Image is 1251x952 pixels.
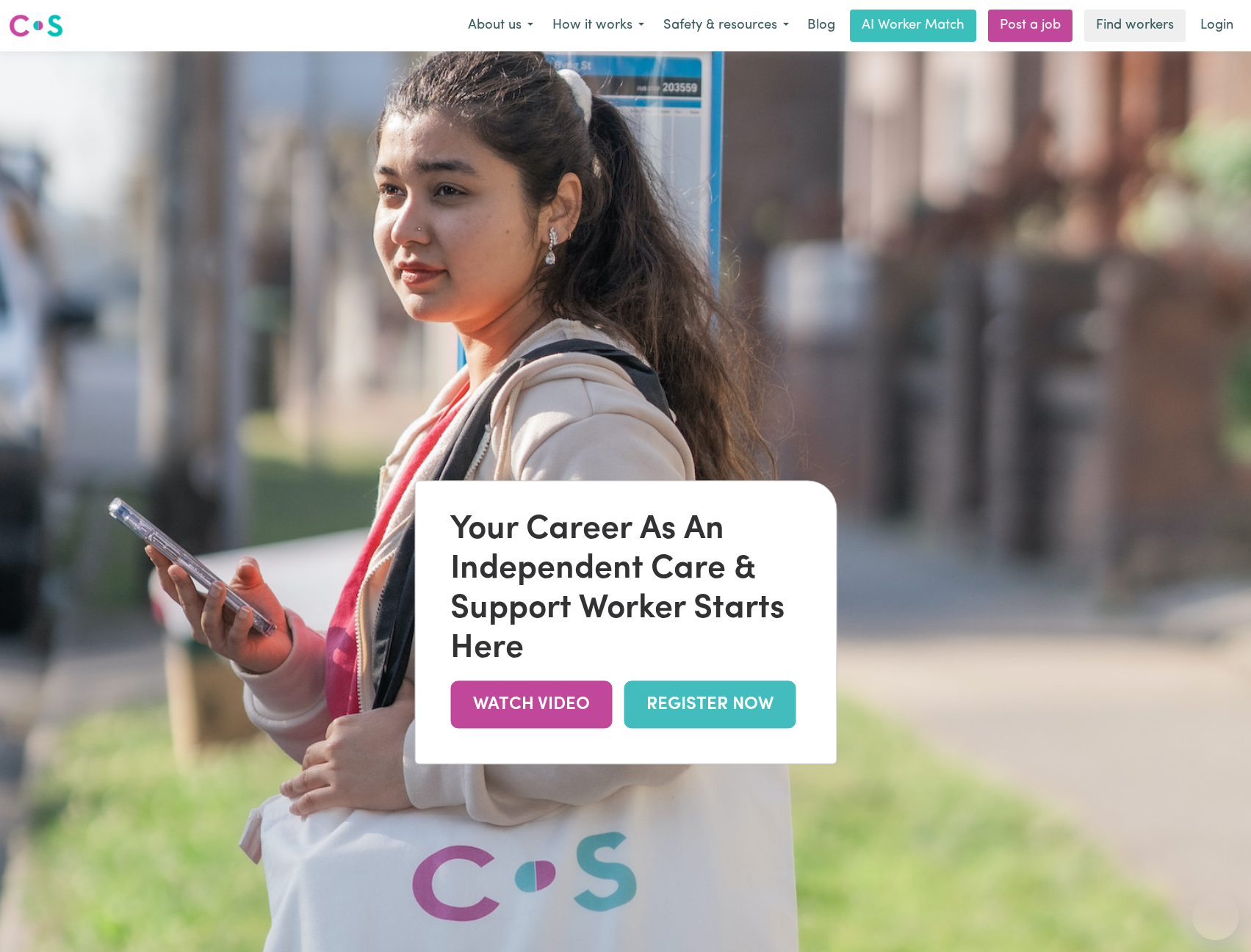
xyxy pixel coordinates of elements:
iframe: Button to launch messaging window [1192,893,1239,940]
a: AI Worker Match [850,10,976,42]
a: Blog [798,10,844,42]
button: How it works [543,10,654,41]
button: About us [458,10,543,41]
a: REGISTER NOW [624,681,796,729]
a: WATCH VIDEO [450,681,612,729]
a: Careseekers logo [9,9,63,43]
a: Post a job [988,10,1072,42]
button: Safety & resources [654,10,798,41]
a: Find workers [1084,10,1186,42]
img: Careseekers logo [9,12,63,39]
div: Your Career As An Independent Care & Support Worker Starts Here [450,511,801,669]
a: Login [1191,10,1242,42]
